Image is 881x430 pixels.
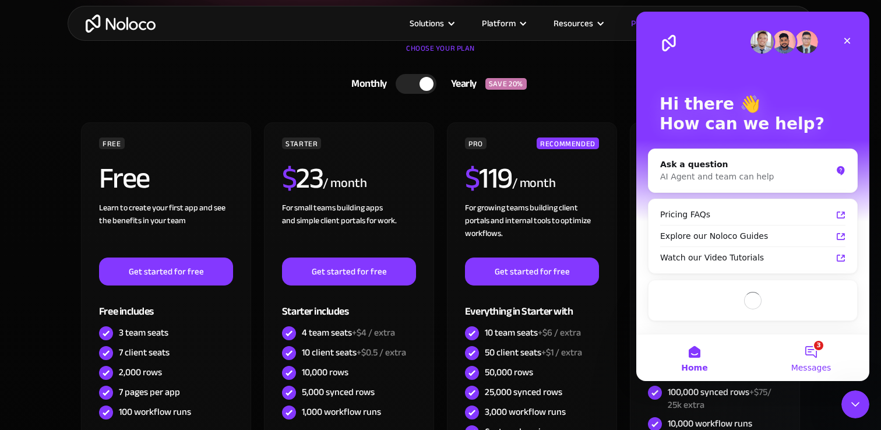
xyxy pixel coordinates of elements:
[541,344,582,361] span: +$1 / extra
[302,346,406,359] div: 10 client seats
[282,202,416,258] div: For small teams building apps and simple client portals for work. ‍
[512,174,556,193] div: / month
[465,138,487,149] div: PRO
[282,164,323,193] h2: 23
[99,258,233,286] a: Get started for free
[79,40,802,69] div: CHOOSE YOUR PLAN
[282,286,416,323] div: Starter includes
[539,16,616,31] div: Resources
[436,75,485,93] div: Yearly
[465,202,599,258] div: For growing teams building client portals and internal tools to optimize workflows.
[467,16,539,31] div: Platform
[119,326,168,339] div: 3 team seats
[465,151,480,206] span: $
[119,386,180,399] div: 7 pages per app
[537,138,599,149] div: RECOMMENDED
[485,326,581,339] div: 10 team seats
[302,386,375,399] div: 5,000 synced rows
[485,346,582,359] div: 50 client seats
[302,366,348,379] div: 10,000 rows
[465,286,599,323] div: Everything in Starter with
[465,164,512,193] h2: 119
[99,202,233,258] div: Learn to create your first app and see the benefits in your team ‍
[282,138,321,149] div: STARTER
[668,417,752,430] div: 10,000 workflow runs
[282,151,297,206] span: $
[282,258,416,286] a: Get started for free
[554,16,593,31] div: Resources
[668,386,782,411] div: 100,000 synced rows
[357,344,406,361] span: +$0.5 / extra
[465,258,599,286] a: Get started for free
[99,286,233,323] div: Free includes
[841,390,869,418] iframe: Intercom live chat
[485,386,562,399] div: 25,000 synced rows
[485,78,527,90] div: SAVE 20%
[119,346,170,359] div: 7 client seats
[302,326,395,339] div: 4 team seats
[395,16,467,31] div: Solutions
[538,324,581,341] span: +$6 / extra
[616,16,671,31] a: Pricing
[485,406,566,418] div: 3,000 workflow runs
[119,366,162,379] div: 2,000 rows
[337,75,396,93] div: Monthly
[323,174,367,193] div: / month
[410,16,444,31] div: Solutions
[86,15,156,33] a: home
[482,16,516,31] div: Platform
[352,324,395,341] span: +$4 / extra
[668,383,771,414] span: +$75/ 25k extra
[99,138,125,149] div: FREE
[119,406,191,418] div: 100 workflow runs
[99,164,150,193] h2: Free
[485,366,533,379] div: 50,000 rows
[302,406,381,418] div: 1,000 workflow runs
[636,12,869,381] iframe: Intercom live chat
